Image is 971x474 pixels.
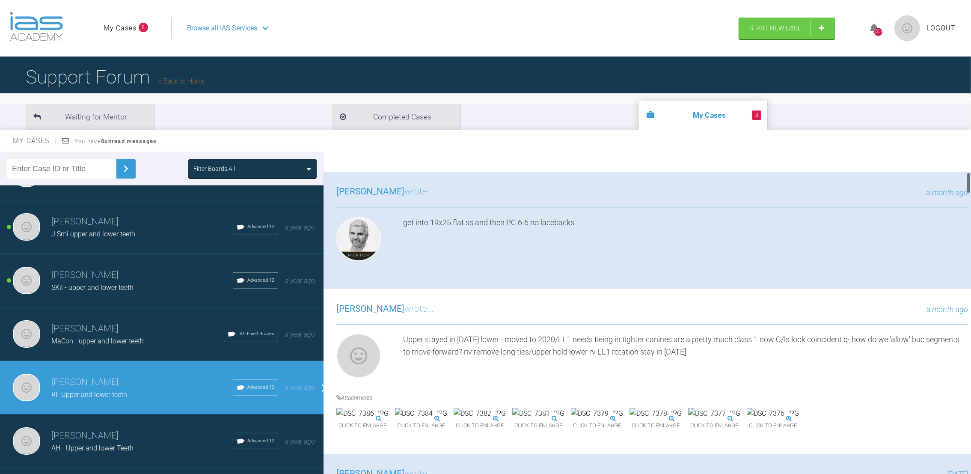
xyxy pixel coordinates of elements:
h4: Attachments [336,393,968,402]
img: DSC_7384.JPG [395,408,447,419]
span: SKil - upper and lower teeth [51,283,134,292]
span: Advanced 12 [247,437,274,445]
img: Neil Fearns [13,320,40,348]
span: a year ago [285,437,315,445]
img: Neil Fearns [13,427,40,455]
span: MaCon - upper and lower teeth [51,337,144,345]
span: a year ago [285,330,315,338]
span: a year ago [285,384,315,392]
span: Click to enlarge [395,419,447,432]
a: Logout [927,23,956,34]
span: Click to enlarge [454,419,506,432]
span: Click to enlarge [747,419,799,432]
img: Ross Hobson [336,217,381,261]
img: Neil Fearns [336,334,381,378]
span: J Smi upper and lower teeth [51,230,135,238]
img: DSC_7381.JPG [512,408,564,419]
img: DSC_7379.JPG [571,408,623,419]
h3: [PERSON_NAME] [51,215,233,229]
span: 8 [752,110,761,120]
div: Filter Boards: All [193,164,235,173]
span: a year ago [285,277,315,285]
span: Click to enlarge [336,419,389,432]
span: a year ago [285,223,315,231]
h3: wrote... [336,302,434,316]
span: Start New Case [749,24,802,32]
span: Browse all IAS Services [187,23,257,34]
div: get into 19x25 flat ss and then PC 6-6 no lacebacks [403,217,968,265]
span: Click to enlarge [571,419,623,432]
li: My Cases [639,101,767,130]
strong: 8 unread messages [101,138,157,144]
h3: [PERSON_NAME] [51,268,233,283]
a: My Cases [104,23,137,34]
span: 8 [139,23,148,32]
a: Back to Home [158,77,205,85]
img: DSC_7376.JPG [747,408,799,419]
img: DSC_7382.JPG [454,408,506,419]
span: a month ago [926,305,968,314]
h1: Support Forum [26,62,205,92]
a: Start New Case [739,18,835,39]
span: a month ago [926,188,968,197]
input: Enter Case ID or Title [7,159,116,179]
img: DSC_7386.JPG [336,408,389,419]
img: profile.png [894,15,920,41]
span: RF Upper and lower teeth [51,391,127,399]
h3: [PERSON_NAME] [51,429,233,443]
img: DSC_7378.JPG [630,408,682,419]
img: Neil Fearns [13,374,40,401]
span: IAS Fixed Braces [238,330,274,338]
span: AH - Upper and lower Teeth [51,444,134,452]
li: Waiting for Mentor [26,104,154,130]
span: [PERSON_NAME] [336,304,404,314]
h3: [PERSON_NAME] [51,322,224,336]
div: 1354 [874,28,882,36]
h3: wrote... [336,185,434,199]
img: Neil Fearns [13,213,40,241]
img: logo-light.3e3ef733.png [10,12,63,41]
span: My Cases [13,137,57,145]
div: Upper stayed in [DATE] lower - moved to 2020/LL1 needs tieing in tighter canines are a pretty muc... [403,334,968,382]
img: DSC_7377.JPG [688,408,740,419]
span: Advanced 12 [247,223,274,231]
span: [PERSON_NAME] [336,186,404,197]
span: Click to enlarge [630,419,682,432]
span: Advanced 12 [247,277,274,284]
span: You have [74,138,157,144]
h3: [PERSON_NAME] [51,375,233,390]
img: chevronRight.28bd32b0.svg [119,162,133,176]
span: Click to enlarge [512,419,564,432]
span: Click to enlarge [688,419,740,432]
span: Advanced 12 [247,384,274,391]
li: Completed Cases [332,104,460,130]
img: Neil Fearns [13,267,40,294]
